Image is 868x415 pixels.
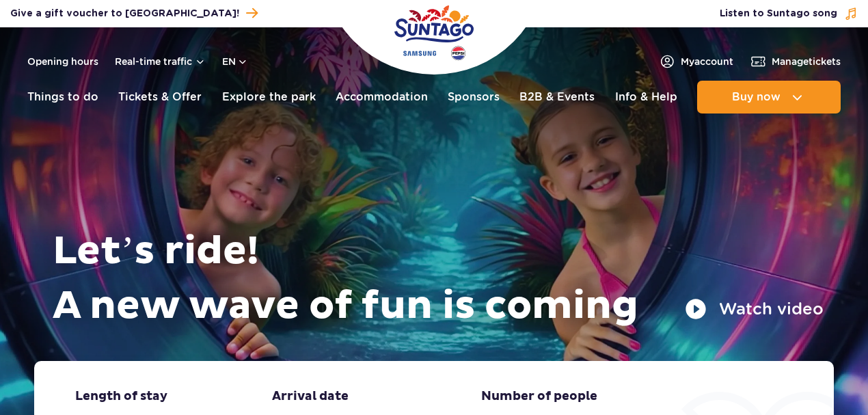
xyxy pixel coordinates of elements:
a: Sponsors [448,81,500,113]
a: Explore the park [222,81,316,113]
button: Listen to Suntago song [720,7,858,21]
span: Length of stay [75,388,167,405]
a: Accommodation [336,81,428,113]
a: B2B & Events [519,81,595,113]
a: Myaccount [659,53,733,70]
button: en [222,55,248,68]
a: Things to do [27,81,98,113]
span: Give a gift voucher to [GEOGRAPHIC_DATA]! [10,7,239,21]
span: Arrival date [272,388,349,405]
button: Watch video [685,298,824,320]
span: Manage tickets [772,55,841,68]
a: Managetickets [750,53,841,70]
a: Info & Help [615,81,677,113]
a: Give a gift voucher to [GEOGRAPHIC_DATA]! [10,4,258,23]
h1: Let’s ride! A new wave of fun is coming [53,224,824,334]
span: My account [681,55,733,68]
span: Number of people [481,388,597,405]
button: Real-time traffic [115,56,206,67]
a: Tickets & Offer [118,81,202,113]
span: Listen to Suntago song [720,7,837,21]
a: Opening hours [27,55,98,68]
span: Buy now [732,91,781,103]
button: Buy now [697,81,841,113]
